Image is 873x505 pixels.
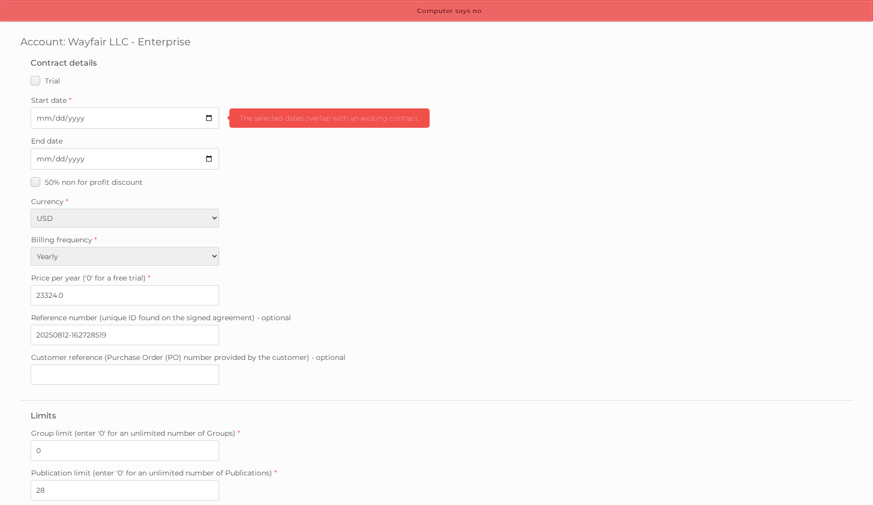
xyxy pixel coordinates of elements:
[31,136,63,146] span: End date
[229,108,430,128] span: The selected dates overlap with an existing contract.
[31,411,56,420] legend: Limits
[31,96,67,105] span: Start date
[45,178,143,187] span: 50% non for profit discount
[31,235,92,244] span: Billing frequency
[31,313,291,322] span: Reference number (unique ID found on the signed agreement) - optional
[31,468,272,478] span: Publication limit (enter '0' for an unlimited number of Publications)
[31,353,346,362] span: Customer reference (Purchase Order (PO) number provided by the customer) - optional
[1,1,872,22] p: Computer says no
[20,36,853,48] h1: Account: Wayfair LLC - Enterprise
[31,429,235,438] span: Group limit (enter '0' for an unlimited number of Groups)
[45,76,60,86] span: Trial
[31,197,64,206] span: Currency
[31,58,97,68] legend: Contract details
[31,273,146,283] span: Price per year ('0' for a free trial)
